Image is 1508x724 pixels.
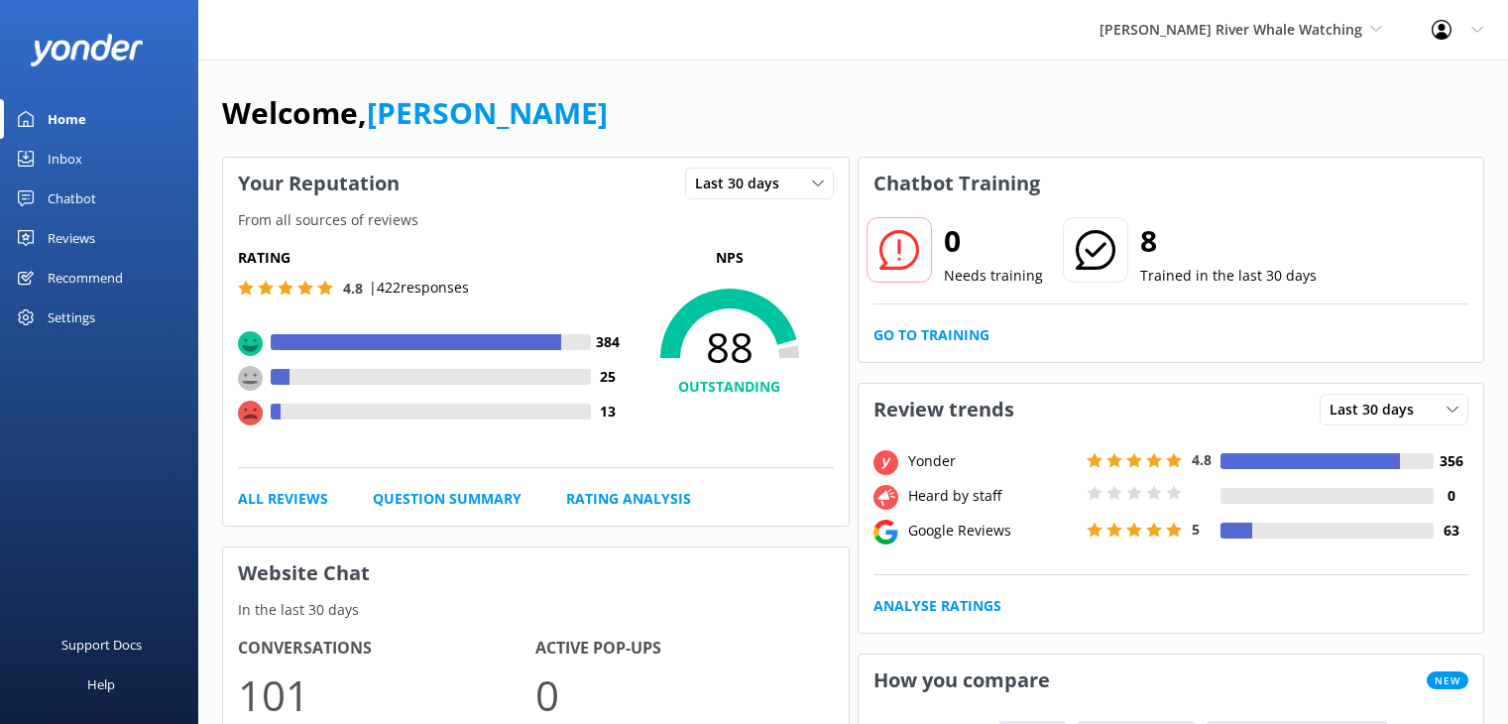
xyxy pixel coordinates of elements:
[238,247,626,269] h5: Rating
[48,218,95,258] div: Reviews
[1140,217,1317,265] h2: 8
[48,179,96,218] div: Chatbot
[223,547,849,599] h3: Website Chat
[1140,265,1317,287] p: Trained in the last 30 days
[373,488,522,510] a: Question Summary
[859,384,1029,435] h3: Review trends
[1427,671,1468,689] span: New
[591,401,626,422] h4: 13
[1330,399,1426,421] span: Last 30 days
[859,655,1065,706] h3: How you compare
[903,450,1082,472] div: Yonder
[944,217,1043,265] h2: 0
[591,331,626,353] h4: 384
[222,89,608,137] h1: Welcome,
[367,92,608,133] a: [PERSON_NAME]
[48,298,95,337] div: Settings
[944,265,1043,287] p: Needs training
[30,34,144,66] img: yonder-white-logo.png
[1192,450,1212,469] span: 4.8
[238,488,328,510] a: All Reviews
[695,173,791,194] span: Last 30 days
[591,366,626,388] h4: 25
[1434,520,1468,542] h4: 63
[48,99,86,139] div: Home
[369,277,469,299] p: | 422 responses
[87,664,115,704] div: Help
[238,636,535,662] h4: Conversations
[626,322,834,372] span: 88
[48,258,123,298] div: Recommend
[873,595,1001,617] a: Analyse Ratings
[223,599,849,621] p: In the last 30 days
[223,209,849,231] p: From all sources of reviews
[873,324,989,346] a: Go to Training
[1192,520,1200,539] span: 5
[903,485,1082,507] div: Heard by staff
[626,376,834,398] h4: OUTSTANDING
[535,636,833,662] h4: Active Pop-ups
[626,247,834,269] p: NPS
[566,488,691,510] a: Rating Analysis
[61,625,142,664] div: Support Docs
[343,279,363,298] span: 4.8
[1434,450,1468,472] h4: 356
[1434,485,1468,507] h4: 0
[223,158,414,209] h3: Your Reputation
[1100,20,1362,39] span: [PERSON_NAME] River Whale Watching
[903,520,1082,542] div: Google Reviews
[48,139,82,179] div: Inbox
[859,158,1055,209] h3: Chatbot Training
